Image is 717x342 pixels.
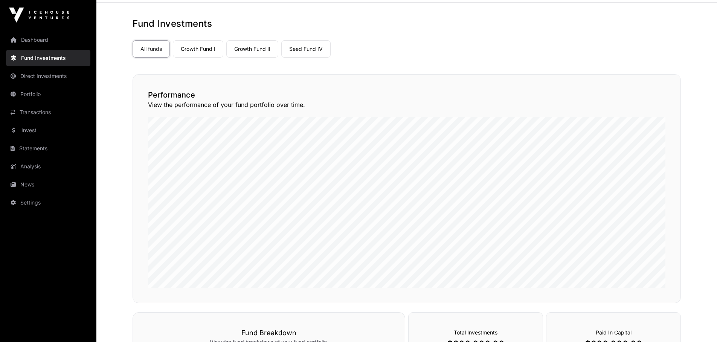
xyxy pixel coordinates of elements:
a: News [6,176,90,193]
span: Paid In Capital [596,329,632,336]
a: Seed Fund IV [281,40,331,58]
a: Settings [6,194,90,211]
h1: Fund Investments [133,18,681,30]
a: Transactions [6,104,90,121]
a: Growth Fund I [173,40,223,58]
a: Analysis [6,158,90,175]
img: Icehouse Ventures Logo [9,8,69,23]
span: Total Investments [454,329,497,336]
a: Dashboard [6,32,90,48]
a: Portfolio [6,86,90,102]
p: View the performance of your fund portfolio over time. [148,100,665,109]
iframe: Chat Widget [679,306,717,342]
h2: Performance [148,90,665,100]
a: All funds [133,40,170,58]
a: Growth Fund II [226,40,278,58]
a: Invest [6,122,90,139]
a: Direct Investments [6,68,90,84]
h3: Fund Breakdown [148,328,390,338]
a: Fund Investments [6,50,90,66]
a: Statements [6,140,90,157]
